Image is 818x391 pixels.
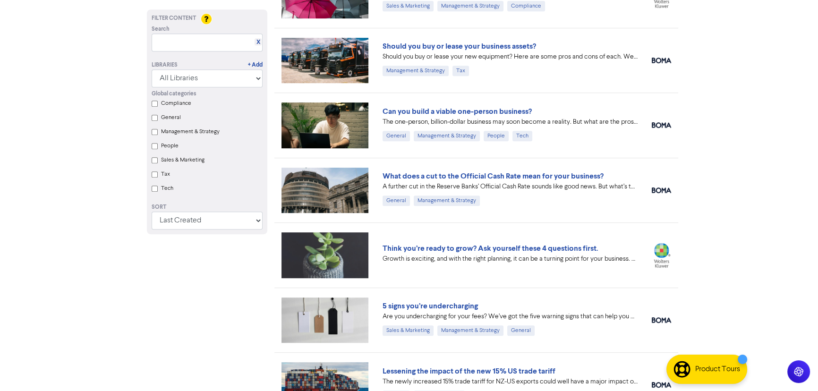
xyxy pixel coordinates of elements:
[152,61,178,69] div: Libraries
[152,25,170,34] span: Search
[161,142,179,150] label: People
[383,366,555,376] a: Lessening the impact of the new 15% US trade tariff
[256,39,260,46] a: X
[512,131,532,141] div: Tech
[383,52,638,62] div: Should you buy or lease your new equipment? Here are some pros and cons of each. We also can revi...
[383,107,532,116] a: Can you build a viable one-person business?
[484,131,509,141] div: People
[383,117,638,127] div: The one-person, billion-dollar business may soon become a reality. But what are the pros and cons...
[152,90,263,98] div: Global categories
[383,244,598,253] a: Think you’re ready to grow? Ask yourself these 4 questions first.
[383,42,536,51] a: Should you buy or lease your business assets?
[452,66,469,76] div: Tax
[161,170,170,178] label: Tax
[161,99,191,108] label: Compliance
[383,254,638,264] div: Growth is exciting, and with the right planning, it can be a turning point for your business. Her...
[437,1,503,11] div: Management & Strategy
[414,195,480,206] div: Management & Strategy
[383,1,434,11] div: Sales & Marketing
[383,171,604,181] a: What does a cut to the Official Cash Rate mean for your business?
[652,122,671,128] img: boma
[507,325,535,336] div: General
[161,184,173,193] label: Tech
[383,131,410,141] div: General
[383,195,410,206] div: General
[652,58,671,63] img: boma_accounting
[248,61,263,69] a: + Add
[383,377,638,387] div: The newly increased 15% trade tariff for NZ-US exports could well have a major impact on your mar...
[771,346,818,391] iframe: Chat Widget
[507,1,545,11] div: Compliance
[383,301,478,311] a: 5 signs you’re undercharging
[383,66,449,76] div: Management & Strategy
[152,203,263,212] div: Sort
[383,312,638,322] div: Are you undercharging for your fees? We’ve got the five warning signs that can help you diagnose ...
[437,325,503,336] div: Management & Strategy
[161,156,204,164] label: Sales & Marketing
[414,131,480,141] div: Management & Strategy
[383,325,434,336] div: Sales & Marketing
[652,187,671,193] img: boma
[383,182,638,192] div: A further cut in the Reserve Banks’ Official Cash Rate sounds like good news. But what’s the real...
[652,317,671,323] img: boma_accounting
[652,243,671,268] img: wolters_kluwer
[152,14,263,23] div: Filter Content
[652,382,671,388] img: boma
[161,127,220,136] label: Management & Strategy
[161,113,181,122] label: General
